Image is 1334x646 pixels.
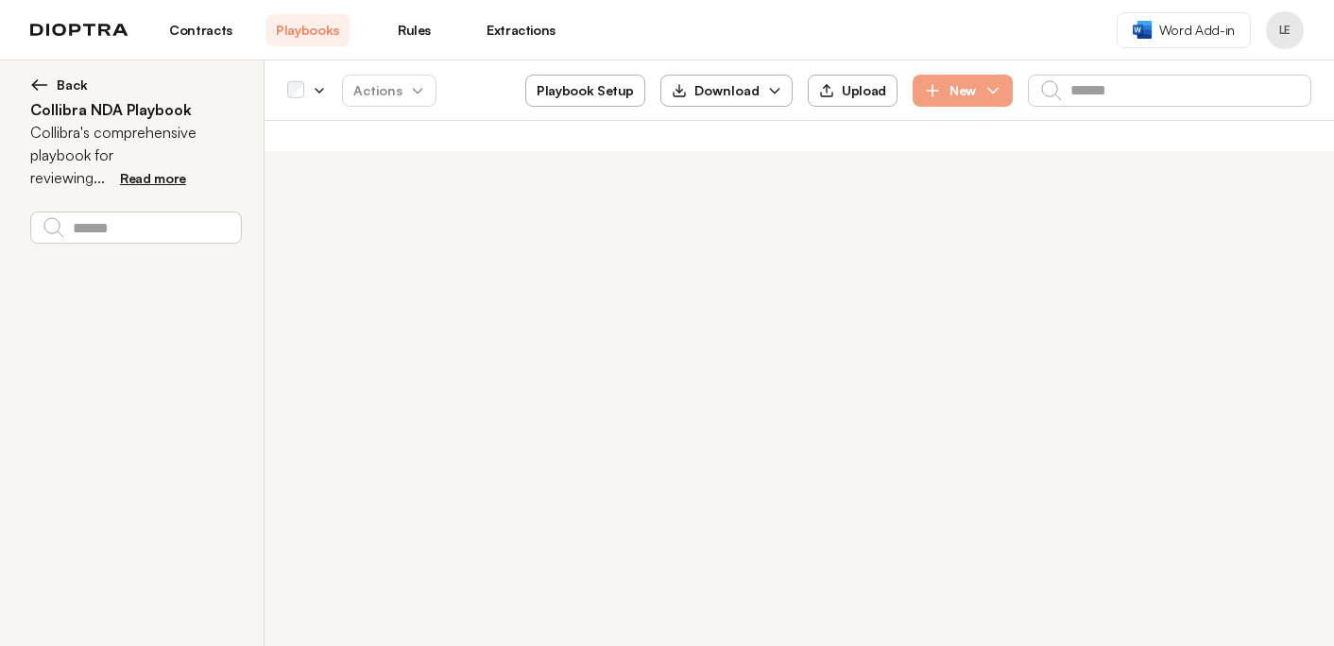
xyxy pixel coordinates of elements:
[672,81,760,100] div: Download
[265,14,350,46] a: Playbooks
[819,82,886,99] div: Upload
[30,76,241,94] button: Back
[120,170,186,186] span: Read more
[338,74,440,108] span: Actions
[57,76,88,94] span: Back
[30,24,128,37] img: logo
[30,121,241,189] p: Collibra's comprehensive playbook for reviewing
[1133,21,1152,39] img: word
[1159,21,1235,40] span: Word Add-in
[808,75,898,107] button: Upload
[159,14,243,46] a: Contracts
[342,75,436,107] button: Actions
[94,168,105,187] span: ...
[525,75,645,107] button: Playbook Setup
[30,76,49,94] img: left arrow
[479,14,563,46] a: Extractions
[372,14,456,46] a: Rules
[287,82,304,99] div: Select all
[660,75,793,107] button: Download
[1117,12,1251,48] a: Word Add-in
[913,75,1013,107] button: New
[30,98,241,121] h2: Collibra NDA Playbook
[1266,11,1304,49] button: Profile menu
